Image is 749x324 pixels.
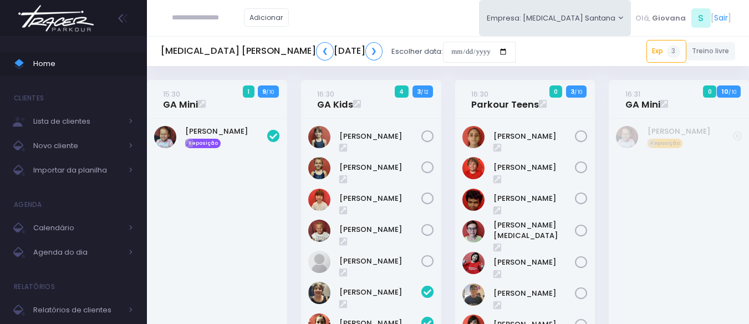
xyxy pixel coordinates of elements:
small: 16:31 [625,89,640,99]
a: [PERSON_NAME][MEDICAL_DATA] [493,220,575,241]
span: 0 [549,85,563,98]
span: 4 [395,85,409,98]
span: 0 [703,85,716,98]
img: Malu Souza de Carvalho [616,126,638,148]
a: Exp3 [646,40,686,62]
img: João Vitor Fontan Nicoleti [462,220,485,242]
span: Agenda do dia [33,245,122,260]
img: Lorena mie sato ayres [462,252,485,274]
a: 16:30GA Kids [317,88,353,110]
strong: 3 [417,87,421,96]
small: / 10 [574,89,582,95]
a: [PERSON_NAME] [185,126,267,137]
h4: Clientes [14,87,44,109]
img: Olivia Orlando marcondes [308,220,330,242]
span: Reposição [185,139,221,149]
img: VALENTINA ZANONI DE FREITAS [308,251,330,273]
img: Henrique Affonso [462,157,485,179]
span: Calendário [33,221,122,235]
img: Anna Júlia Roque Silva [462,126,485,148]
small: 16:30 [471,89,488,99]
strong: 9 [262,87,266,96]
a: [PERSON_NAME] [339,131,421,142]
span: S [691,8,711,28]
div: [ ] [631,6,735,31]
strong: 3 [570,87,574,96]
strong: 10 [722,87,728,96]
span: Novo cliente [33,139,122,153]
a: [PERSON_NAME] [339,224,421,235]
a: [PERSON_NAME] [493,257,575,268]
a: Adicionar [244,8,289,27]
a: [PERSON_NAME] [339,162,421,173]
a: 16:31GA Mini [625,88,660,110]
a: [PERSON_NAME] [493,162,575,173]
a: Treino livre [686,42,736,60]
img: Mariana Namie Takatsuki Momesso [308,189,330,211]
img: João Pedro Oliveira de Meneses [462,189,485,211]
a: 15:30GA Mini [163,88,198,110]
a: [PERSON_NAME] [339,193,421,204]
a: ❮ [316,42,334,60]
span: Olá, [635,13,650,24]
span: Home [33,57,133,71]
small: 16:30 [317,89,334,99]
span: 3 [667,45,680,58]
img: Heloisa Frederico Mota [308,282,330,304]
small: / 12 [421,89,428,95]
a: ❯ [365,42,383,60]
a: [PERSON_NAME] [339,287,421,298]
span: Lista de clientes [33,114,122,129]
a: [PERSON_NAME] [648,126,733,137]
img: Malu Souza de Carvalho [154,126,176,148]
small: / 10 [728,89,736,95]
small: / 10 [266,89,274,95]
a: [PERSON_NAME] [493,193,575,204]
div: Escolher data: [161,39,516,64]
h5: [MEDICAL_DATA] [PERSON_NAME] [DATE] [161,42,383,60]
img: Letícia Lemos de Alencar [308,126,330,148]
span: Reposição [648,139,683,149]
h4: Agenda [14,194,42,216]
a: Sair [714,12,728,24]
span: 1 [243,85,254,98]
span: Importar da planilha [33,163,122,178]
img: Manuela Andrade Bertolla [308,157,330,179]
a: 16:30Parkour Teens [471,88,539,110]
small: 15:30 [163,89,180,99]
h4: Relatórios [14,276,55,298]
span: Relatórios de clientes [33,303,122,317]
a: [PERSON_NAME] [339,256,421,267]
a: [PERSON_NAME] [493,288,575,299]
img: Lucas figueiredo guedes [462,283,485,306]
a: [PERSON_NAME] [493,131,575,142]
span: Giovana [652,13,686,24]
